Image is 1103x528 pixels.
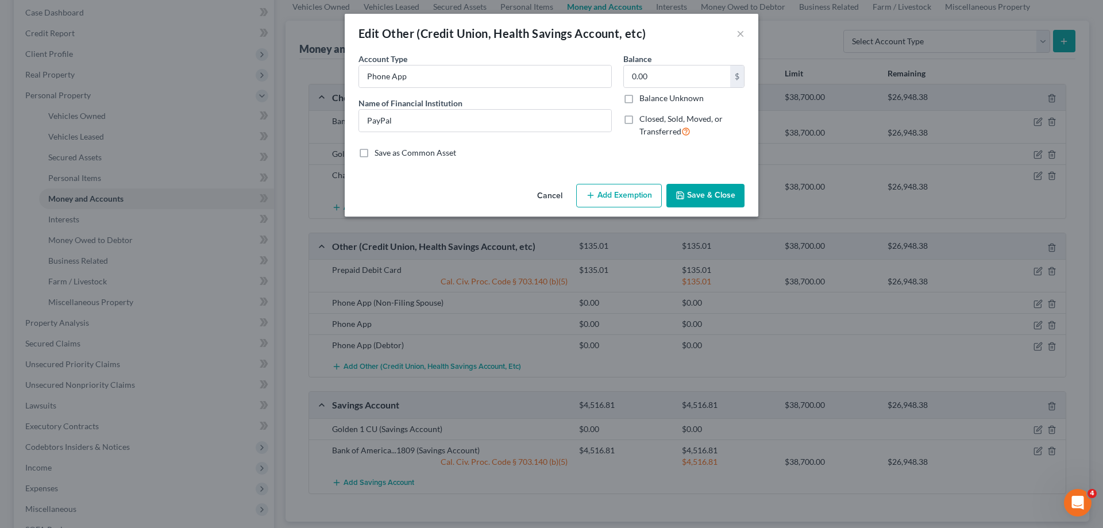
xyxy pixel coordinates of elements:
input: Enter name... [359,110,611,132]
span: Name of Financial Institution [358,98,462,108]
label: Balance [623,53,651,65]
button: × [736,26,745,40]
input: 0.00 [624,65,730,87]
div: Edit Other (Credit Union, Health Savings Account, etc) [358,25,646,41]
button: Add Exemption [576,184,662,208]
div: $ [730,65,744,87]
button: Cancel [528,185,572,208]
span: 4 [1087,489,1097,498]
input: Credit Union, HSA, etc [359,65,611,87]
iframe: Intercom live chat [1064,489,1092,517]
label: Balance Unknown [639,93,704,104]
label: Account Type [358,53,407,65]
button: Save & Close [666,184,745,208]
span: Closed, Sold, Moved, or Transferred [639,114,723,136]
label: Save as Common Asset [375,147,456,159]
